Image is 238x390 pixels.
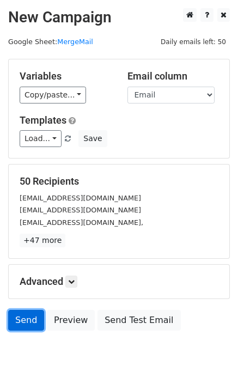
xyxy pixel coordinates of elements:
a: Preview [47,310,95,331]
small: Google Sheet: [8,38,93,46]
small: [EMAIL_ADDRESS][DOMAIN_NAME] [20,194,141,202]
small: [EMAIL_ADDRESS][DOMAIN_NAME], [20,218,143,227]
a: MergeMail [57,38,93,46]
h5: 50 Recipients [20,175,218,187]
h5: Advanced [20,276,218,288]
h2: New Campaign [8,8,230,27]
span: Daily emails left: 50 [157,36,230,48]
h5: Variables [20,70,111,82]
a: Templates [20,114,66,126]
a: Send [8,310,44,331]
a: Daily emails left: 50 [157,38,230,46]
button: Save [78,130,107,147]
a: +47 more [20,234,65,247]
small: [EMAIL_ADDRESS][DOMAIN_NAME] [20,206,141,214]
iframe: Chat Widget [184,338,238,390]
a: Send Test Email [97,310,180,331]
a: Copy/paste... [20,87,86,103]
h5: Email column [127,70,219,82]
a: Load... [20,130,62,147]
